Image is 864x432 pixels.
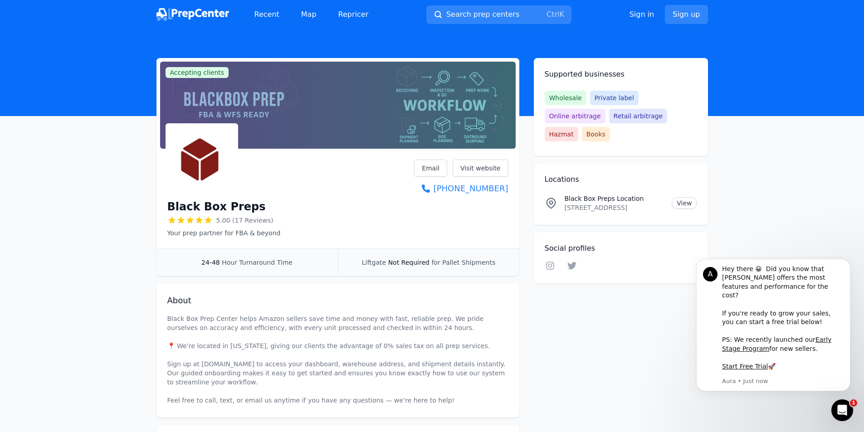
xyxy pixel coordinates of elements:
[559,10,564,19] kbd: K
[216,216,273,225] span: 5.00 (17 Reviews)
[609,109,667,123] span: Retail arbitrage
[331,5,376,24] a: Repricer
[431,259,495,266] span: for Pallet Shipments
[426,5,571,24] button: Search prep centersCtrlK
[565,194,665,203] p: Black Box Preps Location
[545,91,586,105] span: Wholesale
[201,259,220,266] span: 24-48
[167,125,236,194] img: Black Box Preps
[545,127,578,141] span: Hazmat
[414,160,447,177] a: Email
[167,199,266,214] h1: Black Box Preps
[414,182,508,195] a: [PHONE_NUMBER]
[545,69,697,80] h2: Supported businesses
[850,399,857,407] span: 1
[582,127,610,141] span: Books
[446,9,519,20] span: Search prep centers
[590,91,639,105] span: Private label
[565,203,665,212] p: [STREET_ADDRESS]
[453,160,508,177] a: Visit website
[222,259,293,266] span: Hour Turnaround Time
[831,399,853,421] iframe: Intercom live chat
[545,109,605,123] span: Online arbitrage
[167,228,281,238] p: Your prep partner for FBA & beyond
[672,197,697,209] a: View
[545,174,697,185] h2: Locations
[665,5,708,24] a: Sign up
[547,10,559,19] kbd: Ctrl
[545,243,697,254] h2: Social profiles
[362,259,386,266] span: Liftgate
[683,256,864,426] iframe: Intercom notifications message
[167,314,508,405] p: Black Box Prep Center helps Amazon sellers save time and money with fast, reliable prep. We pride...
[166,67,229,78] span: Accepting clients
[294,5,324,24] a: Map
[388,259,430,266] span: Not Required
[247,5,287,24] a: Recent
[630,9,654,20] a: Sign in
[167,294,508,307] h2: About
[156,8,229,21] img: PrepCenter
